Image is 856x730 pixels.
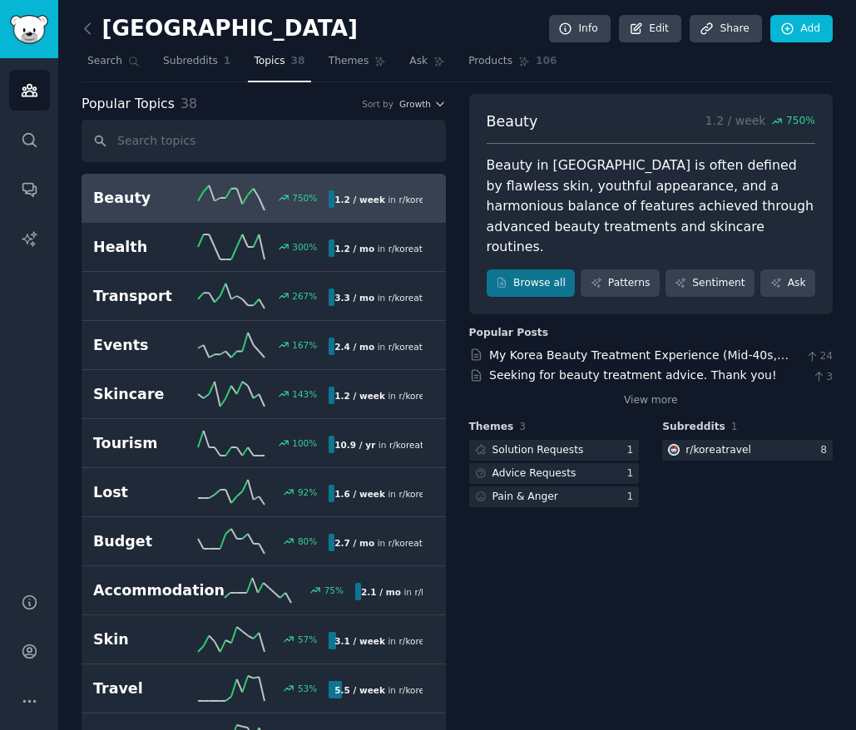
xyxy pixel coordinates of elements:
div: 75 % [324,584,344,596]
span: Subreddits [163,54,218,69]
div: 1 [626,490,639,505]
span: r/ koreatravel [389,440,445,450]
div: 80 % [298,535,317,547]
a: Sentiment [666,269,755,298]
div: 1 [626,443,639,458]
div: 92 % [298,486,317,498]
a: Tourism100%10.9 / yrin r/koreatravel [82,419,446,468]
div: 143 % [292,388,317,400]
h2: Skincare [93,384,198,405]
b: 1.2 / mo [334,244,374,254]
div: 57 % [298,634,317,645]
div: in [329,190,422,208]
h2: Events [93,335,198,356]
h2: Budget [93,531,198,552]
div: in [329,289,422,306]
a: Events167%2.4 / moin r/koreatravel [82,321,446,370]
h2: Travel [93,678,198,699]
span: Products [468,54,512,69]
span: Themes [329,54,369,69]
a: Add [770,15,833,43]
b: 2.1 / mo [361,587,401,597]
a: Advice Requests1 [469,463,640,484]
div: 300 % [292,241,317,253]
a: My Korea Beauty Treatment Experience (Mid-40s, Western Skin, Rejuran HB, Thermage FLX, Pico, etc.) [489,348,794,379]
a: Skincare143%1.2 / weekin r/koreatravel [82,370,446,419]
span: 3 [812,370,833,385]
p: 1.2 / week [705,111,815,132]
div: in [329,485,422,502]
a: Ask [760,269,815,298]
h2: Beauty [93,188,198,209]
a: Edit [619,15,681,43]
div: Sort by [362,98,393,110]
h2: Transport [93,286,198,307]
div: Beauty in [GEOGRAPHIC_DATA] is often defined by flawless skin, youthful appearance, and a harmoni... [487,155,816,258]
a: Lost92%1.6 / weekin r/koreatravel [82,468,446,517]
div: r/ koreatravel [685,443,751,458]
a: Topics38 [248,48,310,82]
a: Ask [403,48,451,82]
span: 750 % [786,114,815,129]
span: Subreddits [662,420,725,435]
a: Health300%1.2 / moin r/koreatravel [82,223,446,272]
a: Budget80%2.7 / moin r/koreatravel [82,517,446,566]
span: r/ koreatravel [399,685,455,695]
img: GummySearch logo [10,15,48,44]
b: 2.4 / mo [334,342,374,352]
h2: [GEOGRAPHIC_DATA] [82,16,358,42]
img: koreatravel [668,444,680,456]
b: 10.9 / yr [334,440,375,450]
div: in [355,583,423,600]
div: 1 [626,466,639,481]
span: r/ koreatravel [414,587,470,597]
a: Subreddits1 [157,48,236,82]
div: in [329,681,422,698]
h2: Health [93,237,198,258]
span: r/ koreatravel [388,244,444,254]
span: Ask [409,54,428,69]
a: Solution Requests1 [469,440,640,461]
a: Products106 [463,48,562,82]
a: Transport267%3.3 / moin r/koreatravel [82,272,446,321]
span: 24 [805,349,833,364]
div: 53 % [298,683,317,694]
div: 267 % [292,290,317,302]
b: 1.6 / week [334,489,385,499]
h2: Skin [93,629,198,650]
span: r/ koreatravel [388,293,444,303]
span: Themes [469,420,514,435]
h2: Lost [93,482,198,503]
span: r/ koreatravel [388,538,444,548]
a: Patterns [581,269,659,298]
input: Search topics [82,120,446,162]
span: Growth [399,98,431,110]
div: in [329,632,422,649]
a: Pain & Anger1 [469,486,640,507]
button: Growth [399,98,446,110]
a: Info [549,15,611,43]
div: Popular Posts [469,326,549,341]
span: 38 [181,96,197,111]
span: r/ koreatravel [388,342,444,352]
span: Topics [254,54,285,69]
div: in [329,338,422,355]
div: in [329,436,422,453]
span: r/ koreatravel [399,195,455,205]
span: Beauty [487,111,538,132]
b: 3.1 / week [334,636,385,646]
span: 38 [291,54,305,69]
span: r/ koreatravel [399,391,455,401]
a: Beauty750%1.2 / weekin r/koreatravel [82,174,446,223]
a: Share [690,15,761,43]
span: Popular Topics [82,94,175,115]
a: Travel53%5.5 / weekin r/koreatravel [82,664,446,713]
b: 2.7 / mo [334,538,374,548]
span: r/ koreatravel [399,489,455,499]
a: Themes [323,48,393,82]
div: 750 % [292,192,317,204]
span: Search [87,54,122,69]
h2: Accommodation [93,580,225,601]
a: Accommodation75%2.1 / moin r/koreatravel [82,566,446,615]
div: 167 % [292,339,317,351]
